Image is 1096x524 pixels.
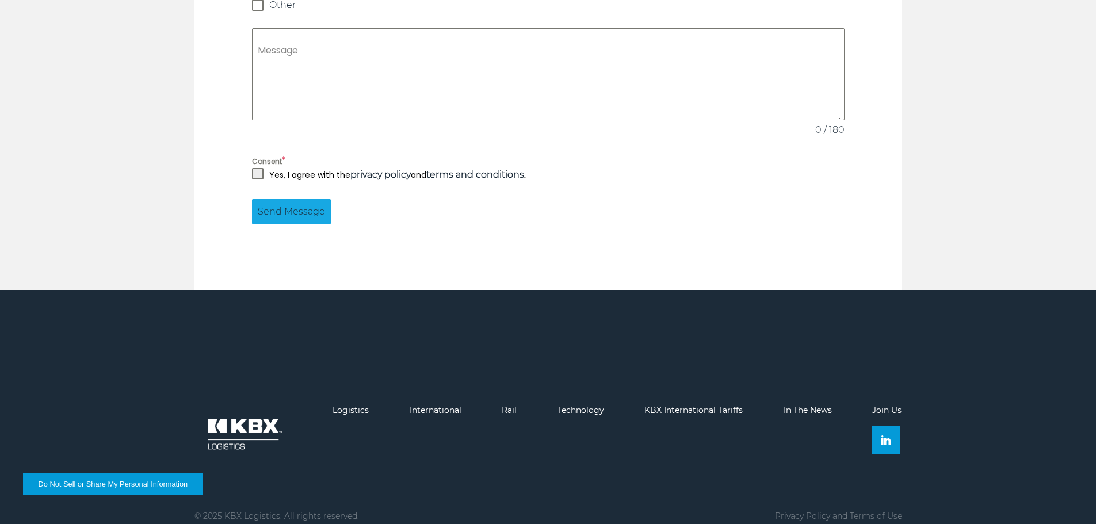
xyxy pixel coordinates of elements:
a: Technology [557,405,604,415]
a: Privacy Policy [775,511,830,521]
a: Terms of Use [850,511,902,521]
p: © 2025 KBX Logistics. All rights reserved. [194,511,359,521]
a: International [410,405,461,415]
a: privacy policy [350,169,411,180]
img: Linkedin [881,435,891,445]
button: Do Not Sell or Share My Personal Information [23,473,203,495]
img: kbx logo [194,406,292,463]
label: Consent [252,154,845,168]
span: 0 / 180 [815,123,845,137]
a: terms and conditions [426,169,524,180]
a: KBX International Tariffs [644,405,743,415]
a: Rail [502,405,517,415]
button: Send Message [252,199,331,224]
a: In The News [784,405,832,415]
strong: . [426,169,526,181]
a: Logistics [333,405,369,415]
iframe: Chat Widget [1038,469,1096,524]
span: Send Message [258,205,325,219]
span: and [832,511,847,521]
p: Yes, I agree with the and [269,168,526,182]
a: Join Us [872,405,902,415]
